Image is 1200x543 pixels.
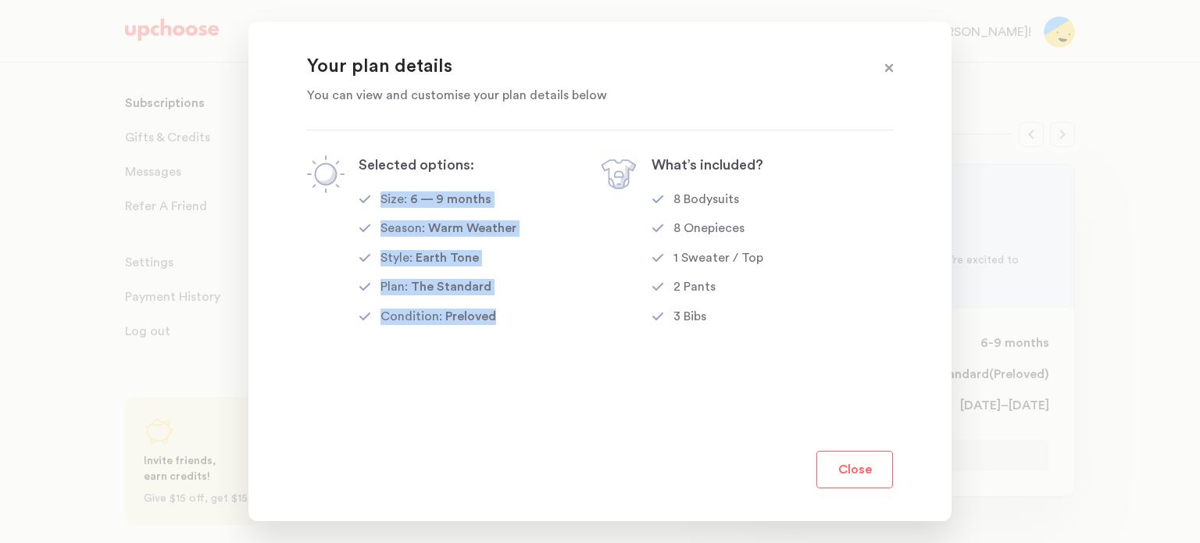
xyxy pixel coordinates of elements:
div: 1 Sweater / Top [673,250,763,269]
p: Style: [380,252,412,264]
p: Size: [380,193,407,205]
span: Earth Tone [416,252,479,264]
p: Condition: [380,310,442,323]
div: 8 Bodysuits [673,191,739,210]
p: Plan: [380,280,408,293]
p: Season: [380,222,425,234]
div: 2 Pants [673,279,716,298]
p: What’s included? [652,155,763,174]
span: 6 — 9 months [410,193,491,205]
p: Your plan details [307,55,854,80]
span: The Standard [411,280,491,293]
p: You can view and customise your plan details below [307,86,854,105]
button: Close [816,451,893,488]
p: Selected options: [359,155,516,174]
div: 3 Bibs [673,309,706,327]
div: 8 Onepieces [673,220,745,239]
span: Warm Weather [428,222,516,234]
span: Preloved [445,310,496,323]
